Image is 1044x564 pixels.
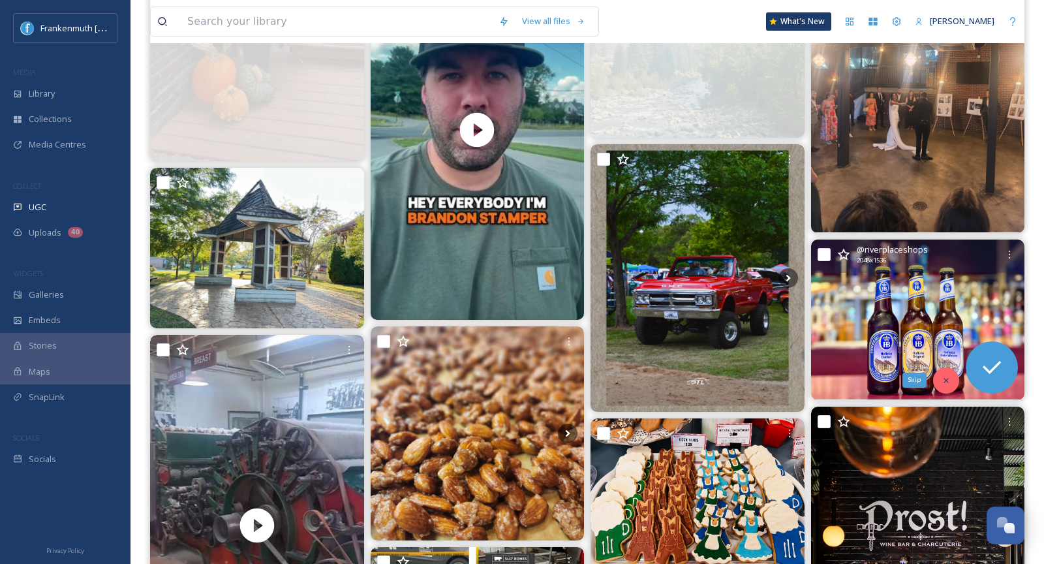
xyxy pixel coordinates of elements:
a: View all files [515,8,592,34]
span: Collections [29,113,72,125]
img: TRUCKS of Frankenmuth • • • • • Frankenmuth Auto Fest 2025 (Frankenmuth, MI) • • • • • #chevytruc... [591,144,805,411]
span: Uploads [29,227,61,239]
span: [PERSON_NAME] [930,15,994,27]
span: SOCIALS [13,433,39,443]
input: Search your library [181,7,492,36]
img: Social%20Media%20PFP%202025.jpg [21,22,34,35]
span: Privacy Policy [46,546,84,555]
span: Galleries [29,289,64,301]
div: Skip [902,373,927,387]
span: Media Centres [29,138,86,151]
span: Frankenmuth [US_STATE] [40,22,139,34]
img: 🍂🍻 Oktoberfest weekend is here in Frankenmuth! Celebrate along at Cass River Bar & Grill in River... [811,240,1025,400]
span: Embeds [29,314,61,326]
span: COLLECT [13,181,41,191]
span: WIDGETS [13,268,43,278]
span: 2048 x 1536 [857,256,886,265]
span: UGC [29,201,46,213]
img: The knife in the carver’s hand was never just steel. It was the voice of the trees themselves. Ea... [150,168,364,328]
div: 40 [68,227,83,238]
a: [PERSON_NAME] [908,8,1001,34]
img: 🥜✨ Fresh Candied Nuts by the Cup! ✨🥜 Sweet, crunchy, and made fresh—perfect for snacking on the g... [371,326,585,540]
span: MEDIA [13,67,36,77]
span: Stories [29,339,57,352]
a: Privacy Policy [46,542,84,557]
span: @ riverplaceshops [857,243,928,256]
span: Library [29,87,55,100]
a: What's New [766,12,831,31]
span: Maps [29,366,50,378]
button: Open Chat [987,507,1024,544]
span: SnapLink [29,391,65,403]
span: Socials [29,453,56,465]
